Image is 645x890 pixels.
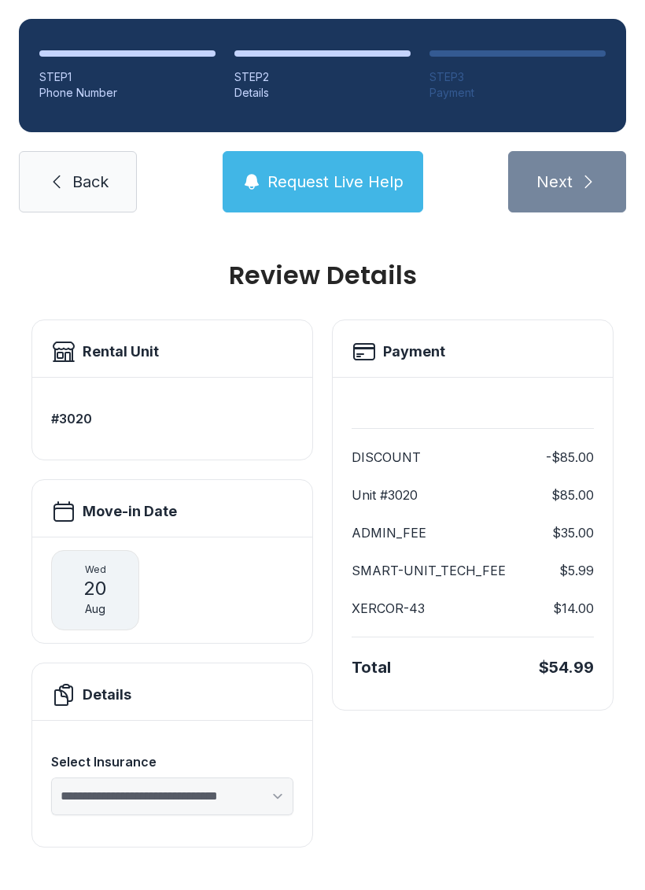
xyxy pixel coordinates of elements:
dd: -$85.00 [546,448,594,467]
span: Wed [85,563,106,576]
dt: Unit #3020 [352,486,418,504]
span: Request Live Help [267,171,404,193]
dd: $5.99 [559,561,594,580]
span: Back [72,171,109,193]
dd: $14.00 [553,599,594,618]
h2: Payment [383,341,445,363]
div: STEP 2 [234,69,411,85]
dt: SMART-UNIT_TECH_FEE [352,561,506,580]
div: Phone Number [39,85,216,101]
span: 20 [83,576,107,601]
div: Total [352,656,391,678]
div: $54.99 [539,656,594,678]
div: Payment [429,85,606,101]
dt: ADMIN_FEE [352,523,426,542]
select: Select Insurance [51,777,293,815]
h3: #3020 [51,409,293,428]
dd: $85.00 [551,486,594,504]
div: Select Insurance [51,752,293,771]
h1: Review Details [31,263,614,288]
dd: $35.00 [552,523,594,542]
span: Next [536,171,573,193]
dt: XERCOR-43 [352,599,425,618]
h2: Rental Unit [83,341,159,363]
h2: Details [83,684,131,706]
div: Details [234,85,411,101]
div: STEP 1 [39,69,216,85]
span: Aug [85,601,105,617]
dt: DISCOUNT [352,448,421,467]
div: STEP 3 [429,69,606,85]
h2: Move-in Date [83,500,177,523]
